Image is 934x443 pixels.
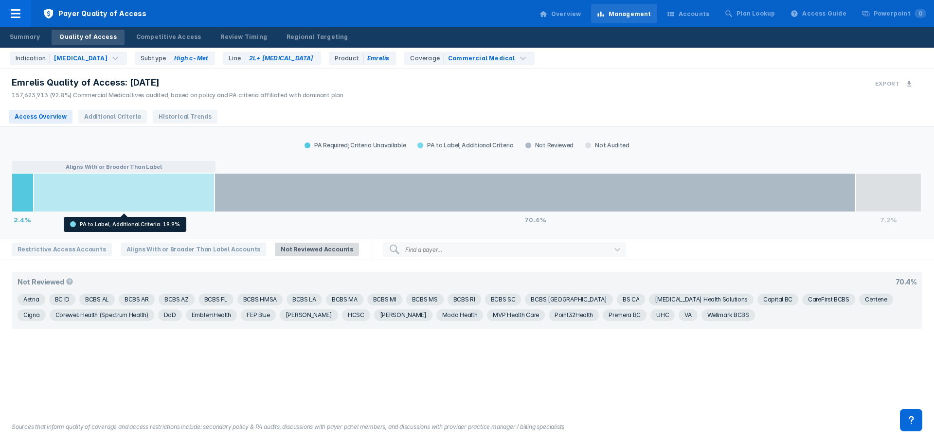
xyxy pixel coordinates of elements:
div: UHC [656,309,669,321]
div: Aetna [23,294,39,305]
div: BCBS HMSA [243,294,277,305]
div: BCBS SC [491,294,516,305]
div: BCBS AR [125,294,149,305]
div: Regional Targeting [287,33,348,41]
a: Management [591,4,657,23]
div: BCBS MI [373,294,396,305]
div: Quality of Access [59,33,116,41]
div: Coverage [410,54,444,63]
span: 0 [915,9,926,18]
div: Emrelis is the only option [329,52,397,65]
div: MVP Health Care [493,309,539,321]
a: Regional Targeting [279,30,356,45]
button: Aligns With or Broader Than Label [12,161,216,173]
span: Aligns With or Broader Than Label Accounts [121,243,267,256]
div: Corewell Health (Spectrum Health) [55,309,148,321]
div: Find a payer... [405,246,442,253]
div: FEP Blue [247,309,270,321]
div: DoD [164,309,176,321]
div: 2.4% [12,212,34,228]
div: BCBS AZ [164,294,189,305]
div: Centene [865,294,887,305]
div: EmblemHealth [192,309,231,321]
div: 2L+ Metastatic is the only option [223,52,321,65]
a: Summary [2,30,48,45]
a: Competitive Access [128,30,209,45]
div: Summary [10,33,40,41]
div: Moda Health [442,309,478,321]
span: Emrelis Quality of Access: [DATE] [12,77,160,89]
span: Restrictive Access Accounts [12,243,112,256]
div: 19.9% [34,212,215,228]
div: HCSC [348,309,364,321]
div: CareFirst BCBS [808,294,849,305]
div: Not Audited [579,142,635,149]
span: Not Reviewed Accounts [275,243,359,256]
div: BC ID [55,294,70,305]
div: BCBS AL [85,294,109,305]
div: Premera BC [609,309,641,321]
div: BCBS MA [332,294,358,305]
div: Capital BC [763,294,792,305]
div: VA [684,309,691,321]
div: Competitive Access [136,33,201,41]
div: PA Required; Criteria Unavailable [299,142,412,149]
div: BCBS RI [453,294,475,305]
div: BCBS FL [204,294,228,305]
div: Not Reviewed [520,142,579,149]
div: Powerpoint [874,9,926,18]
div: Point32Health [555,309,593,321]
div: Review Timing [220,33,267,41]
div: BS CA [623,294,640,305]
div: Management [609,10,651,18]
a: Quality of Access [52,30,124,45]
div: High c-Met is the only option [135,52,215,65]
div: Overview [551,10,581,18]
div: Indication [16,54,50,63]
a: Review Timing [213,30,275,45]
div: 157,623,913 (92.8%) Commercial Medical lives audited, based on policy and PA criteria affiliated ... [12,91,343,100]
div: [PERSON_NAME] [286,309,332,321]
h3: Export [875,80,900,87]
button: Export [869,74,918,93]
a: Accounts [661,4,716,23]
div: Cigna [23,309,40,321]
div: 70.4% [896,278,917,286]
figcaption: Sources that inform quality of coverage and access restrictions include: secondary policy & PA au... [12,423,922,431]
a: Overview [534,4,587,23]
div: BCBS MS [412,294,438,305]
span: Access Overview [9,110,72,124]
div: Plan Lookup [736,9,775,18]
div: Access Guide [802,9,846,18]
div: Wellmark BCBS [707,309,749,321]
div: PA to Label; Additional Criteria [412,142,519,149]
div: 7.2% [856,212,921,228]
div: Contact Support [900,409,922,431]
div: 70.4% [215,212,856,228]
div: Accounts [679,10,710,18]
div: [PERSON_NAME] [380,309,427,321]
div: [MEDICAL_DATA] Health Solutions [655,294,748,305]
div: Commercial Medical [448,54,515,63]
span: Historical Trends [153,110,217,124]
div: Not Reviewed [18,278,75,286]
span: Additional Criteria [78,110,147,124]
div: [MEDICAL_DATA] [54,54,108,63]
div: BCBS [GEOGRAPHIC_DATA] [531,294,607,305]
div: BCBS LA [292,294,316,305]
